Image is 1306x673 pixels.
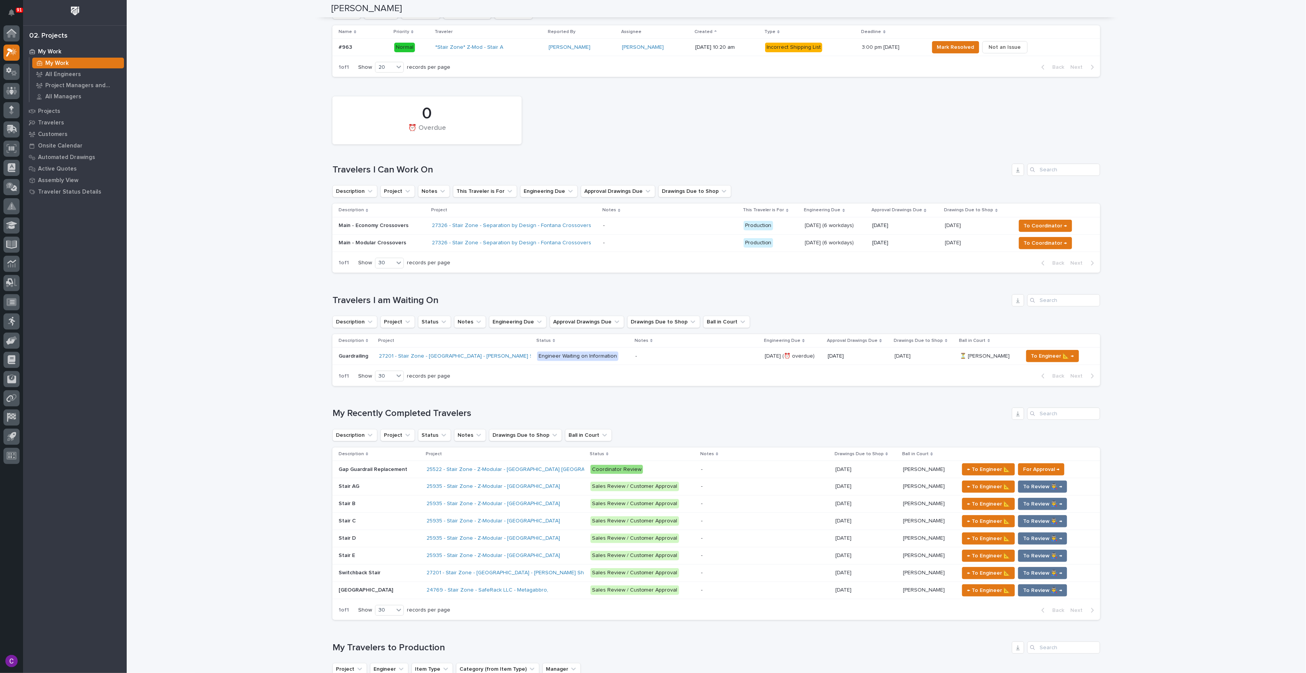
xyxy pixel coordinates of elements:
[380,185,415,197] button: Project
[1018,515,1067,527] button: To Review 👨‍🏭 →
[1035,607,1068,614] button: Back
[38,108,60,115] p: Projects
[339,585,395,593] p: [GEOGRAPHIC_DATA]
[332,601,355,620] p: 1 of 1
[1071,64,1088,71] span: Next
[339,551,357,559] p: Stair E
[346,104,509,123] div: 0
[744,238,773,248] div: Production
[835,465,853,473] p: [DATE]
[30,69,127,80] a: All Engineers
[23,46,127,57] a: My Work
[895,351,913,360] p: [DATE]
[1018,584,1067,597] button: To Review 👨‍🏭 →
[1048,373,1065,380] span: Back
[339,482,361,490] p: Stair AG
[828,353,888,360] p: [DATE]
[68,4,82,18] img: Workspace Logo
[701,466,703,473] div: -
[658,185,731,197] button: Drawings Due to Shop
[23,105,127,117] a: Projects
[380,316,415,328] button: Project
[1068,64,1100,71] button: Next
[358,607,372,613] p: Show
[549,44,590,51] a: [PERSON_NAME]
[1026,350,1079,362] button: To Engineer 📐 →
[635,353,637,360] div: -
[835,499,853,507] p: [DATE]
[861,28,881,36] p: Deadline
[1048,607,1065,614] span: Back
[962,550,1015,562] button: ← To Engineer 📐
[375,372,394,380] div: 30
[932,41,979,53] button: Mark Resolved
[427,535,560,542] a: 25935 - Stair Zone - Z-Modular - [GEOGRAPHIC_DATA]
[1019,220,1072,232] button: To Coordinator →
[38,131,68,138] p: Customers
[959,336,986,345] p: Ball in Court
[903,465,946,473] p: [PERSON_NAME]
[332,461,1100,478] tr: Gap Guardrail ReplacementGap Guardrail Replacement 25522 - Stair Zone - Z-Modular - [GEOGRAPHIC_D...
[1024,239,1067,248] span: To Coordinator →
[1023,517,1062,526] span: To Review 👨‍🏭 →
[982,41,1028,53] button: Not an Issue
[407,260,450,266] p: records per page
[1027,408,1100,420] div: Search
[621,28,641,36] p: Assignee
[358,64,372,71] p: Show
[765,43,822,52] div: Incorrect Shipping List
[427,501,560,507] a: 25935 - Stair Zone - Z-Modular - [GEOGRAPHIC_DATA]
[701,518,703,524] div: -
[332,582,1100,599] tr: [GEOGRAPHIC_DATA][GEOGRAPHIC_DATA] 24769 - Stair Zone - SafeRack LLC - Metagabbro, Sales Review /...
[10,9,20,22] div: Notifications91
[1068,373,1100,380] button: Next
[23,174,127,186] a: Assembly View
[1018,498,1067,510] button: To Review 👨‍🏭 →
[701,570,703,576] div: -
[332,254,355,272] p: 1 of 1
[23,140,127,151] a: Onsite Calendar
[967,517,1010,526] span: ← To Engineer 📐
[1023,465,1060,474] span: For Approval →
[1048,64,1065,71] span: Back
[835,482,853,490] p: [DATE]
[967,499,1010,509] span: ← To Engineer 📐
[394,43,415,52] div: Normal
[23,186,127,197] a: Traveler Status Details
[435,28,453,36] p: Traveler
[962,515,1015,527] button: ← To Engineer 📐
[590,534,679,543] div: Sales Review / Customer Approval
[967,586,1010,595] span: ← To Engineer 📐
[703,316,750,328] button: Ball in Court
[332,348,1100,365] tr: GuardrailingGuardrailing 27201 - Stair Zone - [GEOGRAPHIC_DATA] - [PERSON_NAME] Shop Engineer Wai...
[339,351,370,360] p: Guardrailing
[332,3,402,14] h2: [PERSON_NAME]
[30,91,127,102] a: All Managers
[30,80,127,91] a: Project Managers and Engineers
[700,450,714,458] p: Notes
[332,164,1009,176] h1: Travelers I Can Work On
[872,222,939,229] p: [DATE]
[375,259,394,267] div: 30
[1018,463,1065,476] button: For Approval →
[407,373,450,380] p: records per page
[339,516,357,524] p: Stair C
[30,58,127,68] a: My Work
[835,516,853,524] p: [DATE]
[1023,534,1062,543] span: To Review 👨‍🏭 →
[339,28,352,36] p: Name
[23,163,127,174] a: Active Quotes
[1027,164,1100,176] input: Search
[38,143,83,149] p: Onsite Calendar
[38,189,101,196] p: Traveler Status Details
[590,568,679,578] div: Sales Review / Customer Approval
[339,450,364,458] p: Description
[45,82,121,89] p: Project Managers and Engineers
[827,336,878,345] p: Approval Drawings Due
[418,429,451,441] button: Status
[765,351,816,360] p: [DATE] (⏰ overdue)
[38,166,77,172] p: Active Quotes
[339,534,357,542] p: Stair D
[835,585,853,593] p: [DATE]
[339,240,426,246] p: Main - Modular Crossovers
